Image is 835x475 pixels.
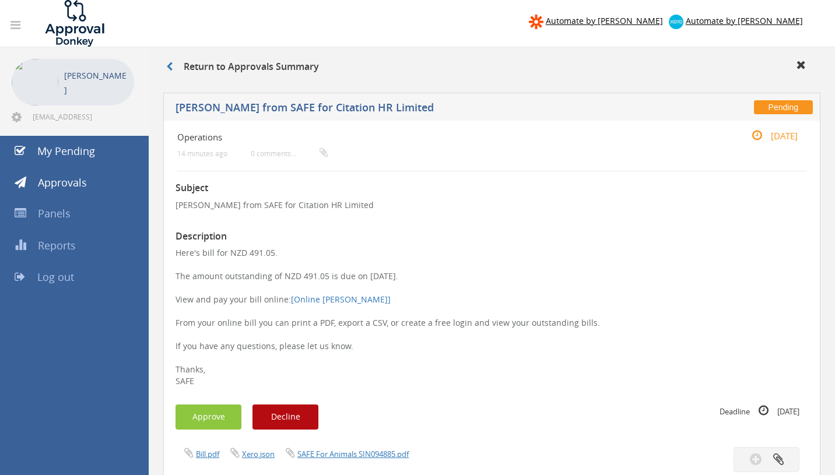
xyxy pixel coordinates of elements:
[546,15,663,26] span: Automate by [PERSON_NAME]
[739,129,798,142] small: [DATE]
[720,404,799,417] small: Deadline [DATE]
[37,270,74,284] span: Log out
[166,62,319,72] h3: Return to Approvals Summary
[529,15,543,29] img: zapier-logomark.png
[251,149,328,158] small: 0 comments...
[176,102,620,117] h5: [PERSON_NAME] from SAFE for Citation HR Limited
[177,149,227,158] small: 14 minutes ago
[38,238,76,252] span: Reports
[176,231,808,242] h3: Description
[33,112,132,121] span: [EMAIL_ADDRESS][DOMAIN_NAME]
[242,449,275,459] a: Xero.json
[177,132,701,142] h4: Operations
[176,183,808,193] h3: Subject
[64,68,128,97] p: [PERSON_NAME]
[37,144,95,158] span: My Pending
[686,15,803,26] span: Automate by [PERSON_NAME]
[176,247,808,387] p: Here's bill for NZD 491.05. The amount outstanding of NZD 491.05 is due on [DATE]. View and pay y...
[176,404,241,430] button: Approve
[291,294,391,305] a: [Online [PERSON_NAME]]
[196,449,219,459] a: Bill.pdf
[176,199,808,211] p: [PERSON_NAME] from SAFE for Citation HR Limited
[754,100,813,114] span: Pending
[38,175,87,189] span: Approvals
[252,404,318,430] button: Decline
[297,449,409,459] a: SAFE For Animals SIN094885.pdf
[38,206,71,220] span: Panels
[669,15,683,29] img: xero-logo.png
